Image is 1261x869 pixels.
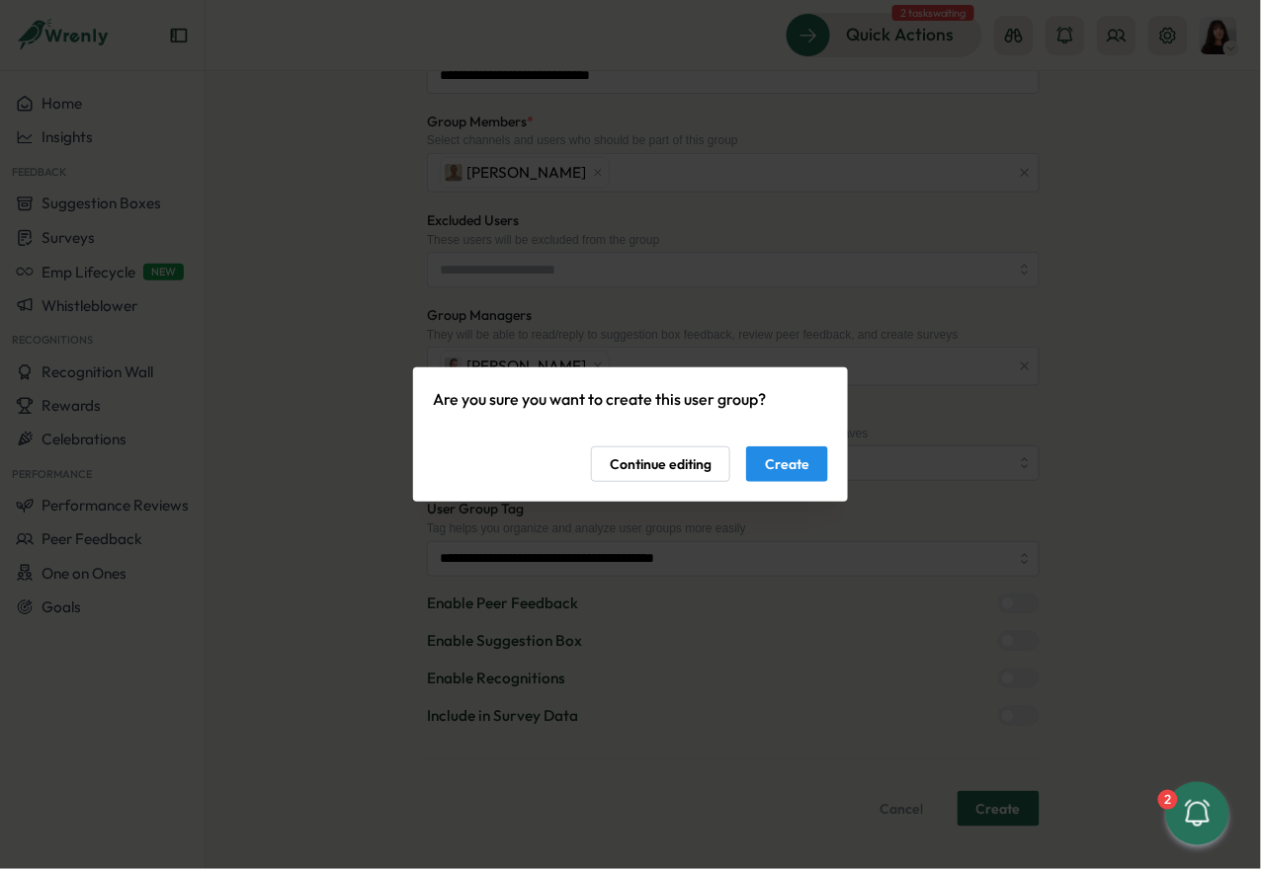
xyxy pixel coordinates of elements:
[1158,790,1178,810] div: 2
[610,447,712,481] span: Continue editing
[591,446,730,482] button: Continue editing
[765,447,809,481] span: Create
[433,387,828,412] p: Are you sure you want to create this user group?
[1166,782,1229,845] button: 2
[746,446,828,482] button: Create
